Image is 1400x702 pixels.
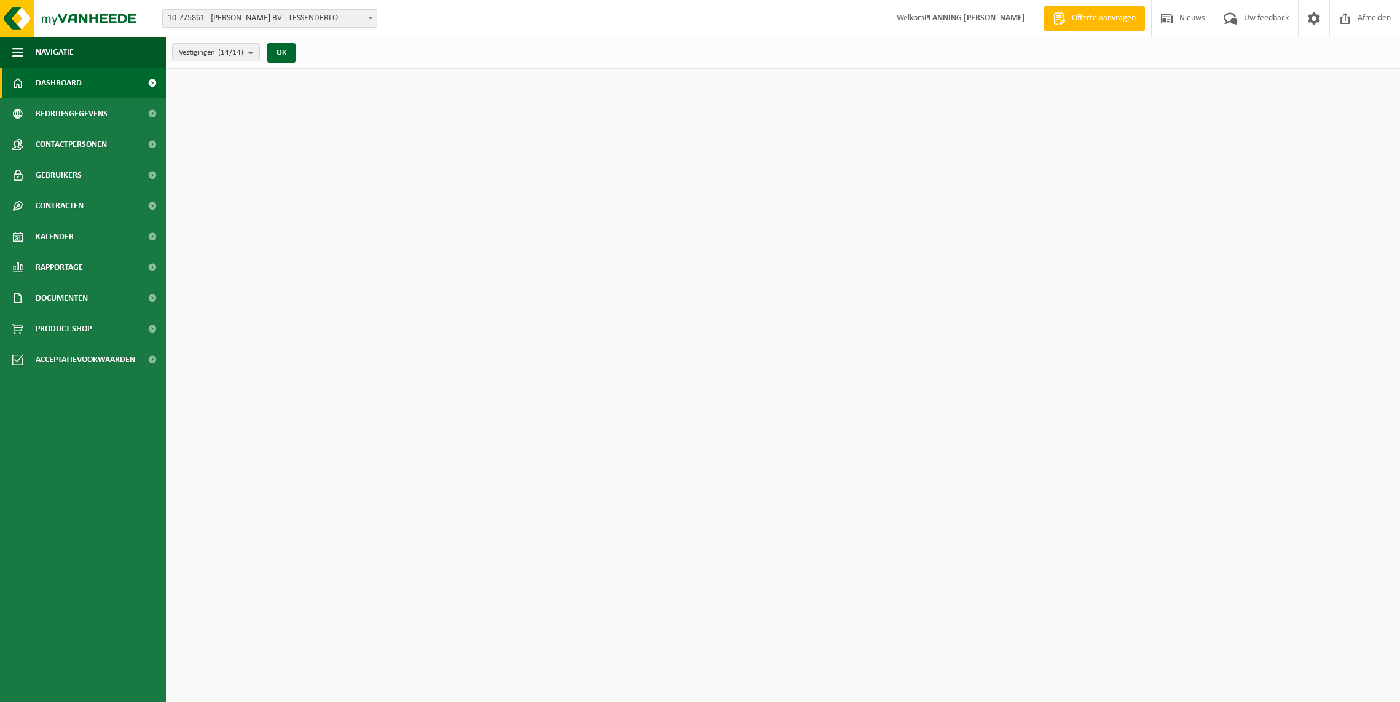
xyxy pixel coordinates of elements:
span: Offerte aanvragen [1069,12,1139,25]
button: OK [267,43,296,63]
span: Documenten [36,283,88,314]
count: (14/14) [218,49,243,57]
button: Vestigingen(14/14) [172,43,260,61]
span: Contactpersonen [36,129,107,160]
span: Kalender [36,221,74,252]
span: Gebruikers [36,160,82,191]
span: Rapportage [36,252,83,283]
strong: PLANNING [PERSON_NAME] [924,14,1025,23]
span: Contracten [36,191,84,221]
span: 10-775861 - YVES MAES BV - TESSENDERLO [162,9,377,28]
span: Acceptatievoorwaarden [36,344,135,375]
span: Product Shop [36,314,92,344]
span: Navigatie [36,37,74,68]
span: 10-775861 - YVES MAES BV - TESSENDERLO [163,10,377,27]
span: Bedrijfsgegevens [36,98,108,129]
a: Offerte aanvragen [1044,6,1145,31]
span: Dashboard [36,68,82,98]
span: Vestigingen [179,44,243,62]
